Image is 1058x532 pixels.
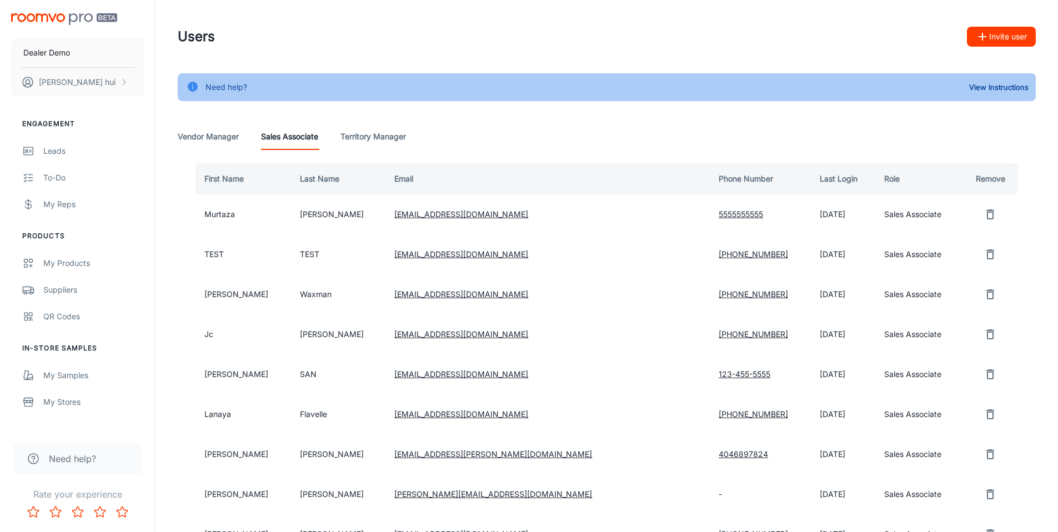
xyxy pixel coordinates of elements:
[394,249,528,259] a: [EMAIL_ADDRESS][DOMAIN_NAME]
[340,123,406,150] a: Territory Manager
[291,274,386,314] td: Waxman
[291,434,386,474] td: [PERSON_NAME]
[43,284,144,296] div: Suppliers
[23,47,70,59] p: Dealer Demo
[875,274,962,314] td: Sales Associate
[811,434,875,474] td: [DATE]
[979,363,1001,385] button: remove user
[191,354,291,394] td: [PERSON_NAME]
[811,274,875,314] td: [DATE]
[979,403,1001,425] button: remove user
[291,163,386,194] th: Last Name
[394,329,528,339] a: [EMAIL_ADDRESS][DOMAIN_NAME]
[979,323,1001,345] button: remove user
[875,234,962,274] td: Sales Associate
[979,483,1001,505] button: remove user
[261,123,318,150] a: Sales Associate
[719,329,788,339] a: [PHONE_NUMBER]
[967,27,1036,47] button: Invite user
[291,394,386,434] td: Flavelle
[394,289,528,299] a: [EMAIL_ADDRESS][DOMAIN_NAME]
[394,449,592,459] a: [EMAIL_ADDRESS][PERSON_NAME][DOMAIN_NAME]
[291,194,386,234] td: [PERSON_NAME]
[710,163,811,194] th: Phone Number
[49,452,96,465] span: Need help?
[291,314,386,354] td: [PERSON_NAME]
[875,194,962,234] td: Sales Associate
[11,38,144,67] button: Dealer Demo
[962,163,1022,194] th: Remove
[811,163,875,194] th: Last Login
[811,234,875,274] td: [DATE]
[811,354,875,394] td: [DATE]
[191,434,291,474] td: [PERSON_NAME]
[22,501,44,523] button: Rate 1 star
[178,27,215,47] h1: Users
[191,234,291,274] td: TEST
[111,501,133,523] button: Rate 5 star
[43,145,144,157] div: Leads
[394,489,592,499] a: [PERSON_NAME][EMAIL_ADDRESS][DOMAIN_NAME]
[39,76,116,88] p: [PERSON_NAME] hui
[719,289,788,299] a: [PHONE_NUMBER]
[191,474,291,514] td: [PERSON_NAME]
[43,172,144,184] div: To-do
[43,198,144,210] div: My Reps
[875,474,962,514] td: Sales Associate
[811,314,875,354] td: [DATE]
[385,163,710,194] th: Email
[979,203,1001,225] button: remove user
[719,409,788,419] a: [PHONE_NUMBER]
[191,194,291,234] td: Murtaza
[811,394,875,434] td: [DATE]
[966,79,1031,96] button: View Instructions
[875,354,962,394] td: Sales Associate
[291,234,386,274] td: TEST
[811,474,875,514] td: [DATE]
[178,123,239,150] a: Vendor Manager
[875,394,962,434] td: Sales Associate
[191,314,291,354] td: Jc
[875,163,962,194] th: Role
[191,274,291,314] td: [PERSON_NAME]
[43,257,144,269] div: My Products
[291,474,386,514] td: [PERSON_NAME]
[979,243,1001,265] button: remove user
[710,474,811,514] td: -
[811,194,875,234] td: [DATE]
[719,369,770,379] a: 123-455-5555
[43,396,144,408] div: My Stores
[719,249,788,259] a: [PHONE_NUMBER]
[9,488,146,501] p: Rate your experience
[11,13,117,25] img: Roomvo PRO Beta
[67,501,89,523] button: Rate 3 star
[291,354,386,394] td: SAN
[719,449,768,459] a: 4046897824
[394,209,528,219] a: [EMAIL_ADDRESS][DOMAIN_NAME]
[875,314,962,354] td: Sales Associate
[11,68,144,97] button: [PERSON_NAME] hui
[205,77,247,98] div: Need help?
[44,501,67,523] button: Rate 2 star
[394,409,528,419] a: [EMAIL_ADDRESS][DOMAIN_NAME]
[43,310,144,323] div: QR Codes
[719,209,763,219] a: 5555555555
[875,434,962,474] td: Sales Associate
[191,394,291,434] td: Lanaya
[979,283,1001,305] button: remove user
[394,369,528,379] a: [EMAIL_ADDRESS][DOMAIN_NAME]
[43,369,144,382] div: My Samples
[979,443,1001,465] button: remove user
[89,501,111,523] button: Rate 4 star
[191,163,291,194] th: First Name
